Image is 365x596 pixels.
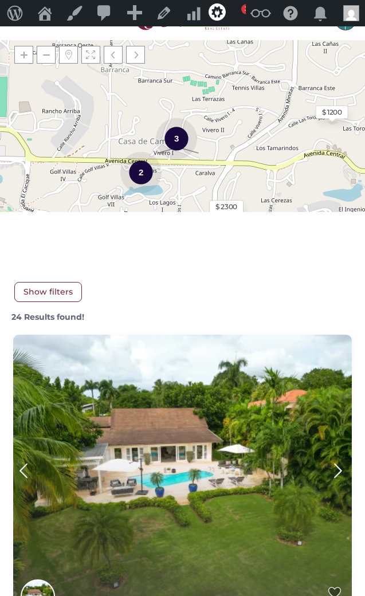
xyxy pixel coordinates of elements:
div: 3 [241,4,252,14]
div: $ 1200 [322,107,342,117]
span: Show filters [14,282,82,301]
div: 3 [156,117,197,160]
div: $ 2300 [215,202,237,212]
div: 24 Results found! [9,302,356,323]
div: Loading Maps [97,74,269,135]
div: 2 [120,151,162,194]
